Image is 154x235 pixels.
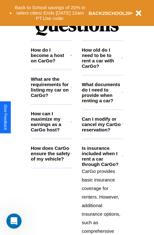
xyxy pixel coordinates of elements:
[31,47,70,63] h3: How do I become a host on CarGo?
[82,116,121,132] h3: Can I modify or cancel my CarGo reservation?
[82,145,122,167] h3: Is insurance included when I rent a car through CarGo?
[82,47,122,69] h3: How old do I need to be to rent a car with CarGo?
[31,111,70,132] h3: How can I maximize my earnings as a CarGo host?
[89,10,131,16] b: BACK2SCHOOL20
[3,105,8,130] div: Give Feedback
[6,213,22,229] iframe: Intercom live chat
[12,3,89,23] button: Back to School savings of 20% in select cities! Ends [DATE] 10am PT.Use code:
[31,145,70,162] h3: How does CarGo ensure the safety of my vehicle?
[82,82,122,103] h3: What documents do I need to provide when renting a car?
[31,76,70,98] h3: What are the requirements for listing my car on CarGo?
